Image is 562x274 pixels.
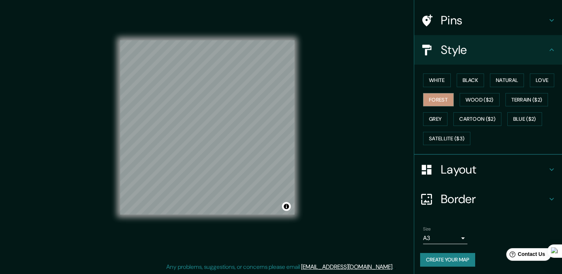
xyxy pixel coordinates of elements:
[457,73,484,87] button: Black
[490,73,524,87] button: Natural
[282,202,291,211] button: Toggle attribution
[423,93,454,107] button: Forest
[441,42,547,57] h4: Style
[530,73,554,87] button: Love
[414,155,562,184] div: Layout
[420,253,475,267] button: Create your map
[441,162,547,177] h4: Layout
[423,112,447,126] button: Grey
[441,13,547,28] h4: Pins
[414,184,562,214] div: Border
[441,192,547,206] h4: Border
[423,232,467,244] div: A3
[166,263,394,271] p: Any problems, suggestions, or concerns please email .
[423,226,431,232] label: Size
[423,132,470,145] button: Satellite ($3)
[423,73,451,87] button: White
[460,93,500,107] button: Wood ($2)
[507,112,542,126] button: Blue ($2)
[496,245,554,266] iframe: Help widget launcher
[414,6,562,35] div: Pins
[120,40,294,215] canvas: Map
[395,263,396,271] div: .
[301,263,392,271] a: [EMAIL_ADDRESS][DOMAIN_NAME]
[453,112,501,126] button: Cartoon ($2)
[394,263,395,271] div: .
[505,93,548,107] button: Terrain ($2)
[414,35,562,65] div: Style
